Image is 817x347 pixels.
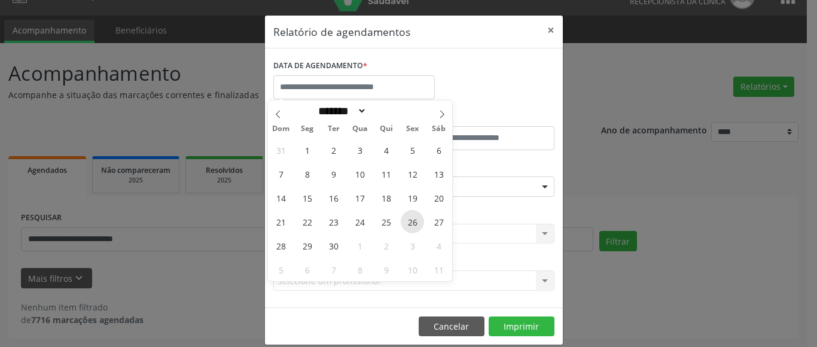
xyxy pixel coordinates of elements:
span: Setembro 28, 2025 [269,234,292,257]
span: Seg [294,125,321,133]
span: Setembro 5, 2025 [401,138,424,162]
span: Setembro 6, 2025 [427,138,450,162]
span: Setembro 1, 2025 [295,138,319,162]
span: Outubro 5, 2025 [269,258,292,281]
span: Setembro 23, 2025 [322,210,345,233]
span: Setembro 21, 2025 [269,210,292,233]
input: Year [367,105,406,117]
span: Agosto 31, 2025 [269,138,292,162]
span: Outubro 2, 2025 [374,234,398,257]
span: Setembro 9, 2025 [322,162,345,185]
span: Dom [268,125,294,133]
button: Cancelar [419,316,484,337]
span: Outubro 4, 2025 [427,234,450,257]
span: Outubro 1, 2025 [348,234,371,257]
span: Setembro 10, 2025 [348,162,371,185]
span: Setembro 2, 2025 [322,138,345,162]
span: Setembro 29, 2025 [295,234,319,257]
span: Outubro 10, 2025 [401,258,424,281]
span: Setembro 25, 2025 [374,210,398,233]
span: Setembro 15, 2025 [295,186,319,209]
span: Setembro 18, 2025 [374,186,398,209]
span: Setembro 14, 2025 [269,186,292,209]
span: Setembro 16, 2025 [322,186,345,209]
span: Qua [347,125,373,133]
span: Setembro 13, 2025 [427,162,450,185]
span: Setembro 4, 2025 [374,138,398,162]
span: Setembro 12, 2025 [401,162,424,185]
button: Imprimir [489,316,554,337]
span: Ter [321,125,347,133]
span: Setembro 20, 2025 [427,186,450,209]
label: DATA DE AGENDAMENTO [273,57,367,75]
span: Setembro 8, 2025 [295,162,319,185]
span: Setembro 3, 2025 [348,138,371,162]
span: Outubro 8, 2025 [348,258,371,281]
label: ATÉ [417,108,554,126]
span: Setembro 19, 2025 [401,186,424,209]
span: Outubro 3, 2025 [401,234,424,257]
span: Outubro 6, 2025 [295,258,319,281]
span: Setembro 11, 2025 [374,162,398,185]
select: Month [314,105,367,117]
span: Setembro 27, 2025 [427,210,450,233]
span: Setembro 22, 2025 [295,210,319,233]
h5: Relatório de agendamentos [273,24,410,39]
span: Outubro 7, 2025 [322,258,345,281]
span: Setembro 30, 2025 [322,234,345,257]
span: Setembro 26, 2025 [401,210,424,233]
span: Qui [373,125,400,133]
span: Setembro 17, 2025 [348,186,371,209]
span: Setembro 24, 2025 [348,210,371,233]
span: Setembro 7, 2025 [269,162,292,185]
span: Outubro 9, 2025 [374,258,398,281]
button: Close [539,16,563,45]
span: Outubro 11, 2025 [427,258,450,281]
span: Sex [400,125,426,133]
span: Sáb [426,125,452,133]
